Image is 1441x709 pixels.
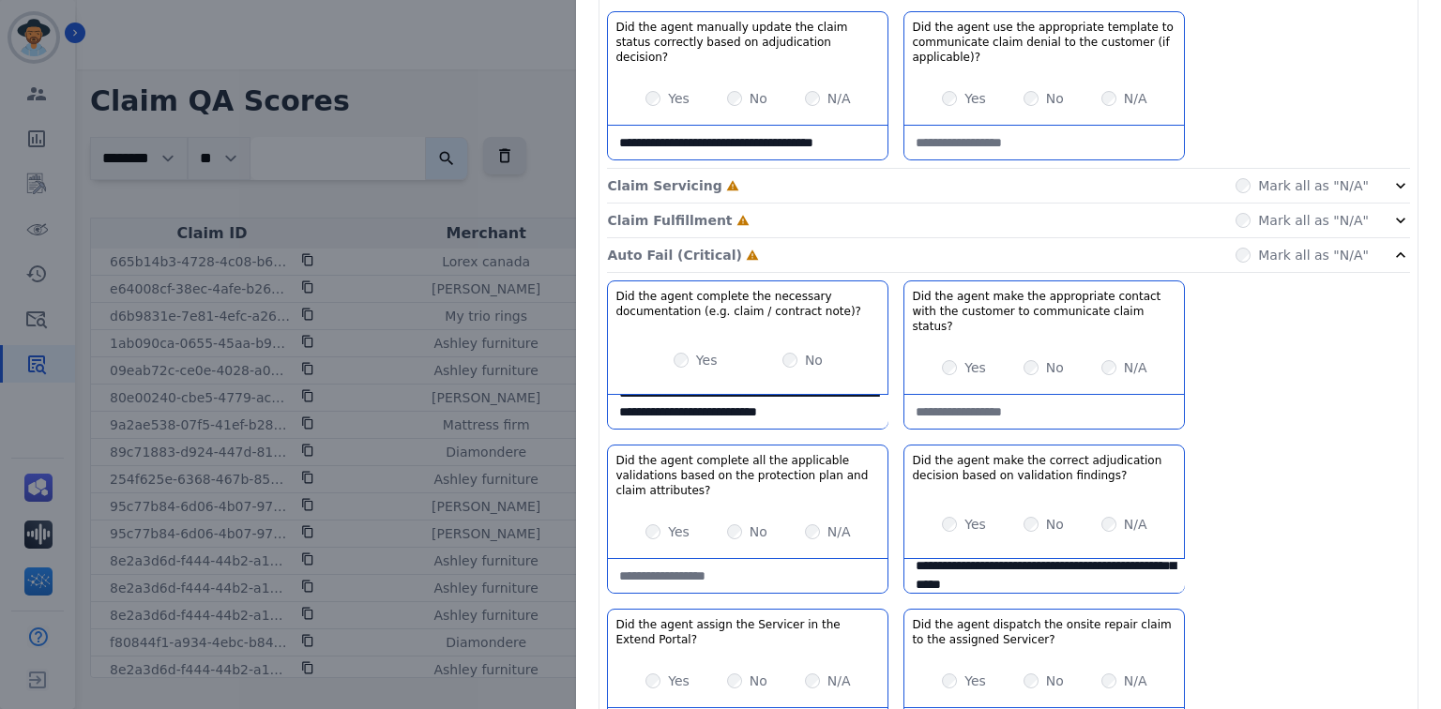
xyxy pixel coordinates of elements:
[964,671,986,690] label: Yes
[750,89,767,108] label: No
[607,211,732,230] p: Claim Fulfillment
[750,522,767,541] label: No
[1124,89,1147,108] label: N/A
[615,617,880,647] h3: Did the agent assign the Servicer in the Extend Portal?
[696,351,718,370] label: Yes
[1258,176,1369,195] label: Mark all as "N/A"
[1258,246,1369,264] label: Mark all as "N/A"
[750,671,767,690] label: No
[615,453,880,498] h3: Did the agent complete all the applicable validations based on the protection plan and claim attr...
[607,176,721,195] p: Claim Servicing
[1124,515,1147,534] label: N/A
[1046,671,1064,690] label: No
[668,522,690,541] label: Yes
[1046,89,1064,108] label: No
[964,89,986,108] label: Yes
[1046,515,1064,534] label: No
[1124,671,1147,690] label: N/A
[615,289,880,319] h3: Did the agent complete the necessary documentation (e.g. claim / contract note)?
[1046,358,1064,377] label: No
[607,246,741,264] p: Auto Fail (Critical)
[1258,211,1369,230] label: Mark all as "N/A"
[964,515,986,534] label: Yes
[912,289,1176,334] h3: Did the agent make the appropriate contact with the customer to communicate claim status?
[964,358,986,377] label: Yes
[827,89,851,108] label: N/A
[827,671,851,690] label: N/A
[1124,358,1147,377] label: N/A
[912,20,1176,65] h3: Did the agent use the appropriate template to communicate claim denial to the customer (if applic...
[912,453,1176,483] h3: Did the agent make the correct adjudication decision based on validation findings?
[615,20,880,65] h3: Did the agent manually update the claim status correctly based on adjudication decision?
[912,617,1176,647] h3: Did the agent dispatch the onsite repair claim to the assigned Servicer?
[805,351,823,370] label: No
[827,522,851,541] label: N/A
[668,89,690,108] label: Yes
[668,671,690,690] label: Yes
